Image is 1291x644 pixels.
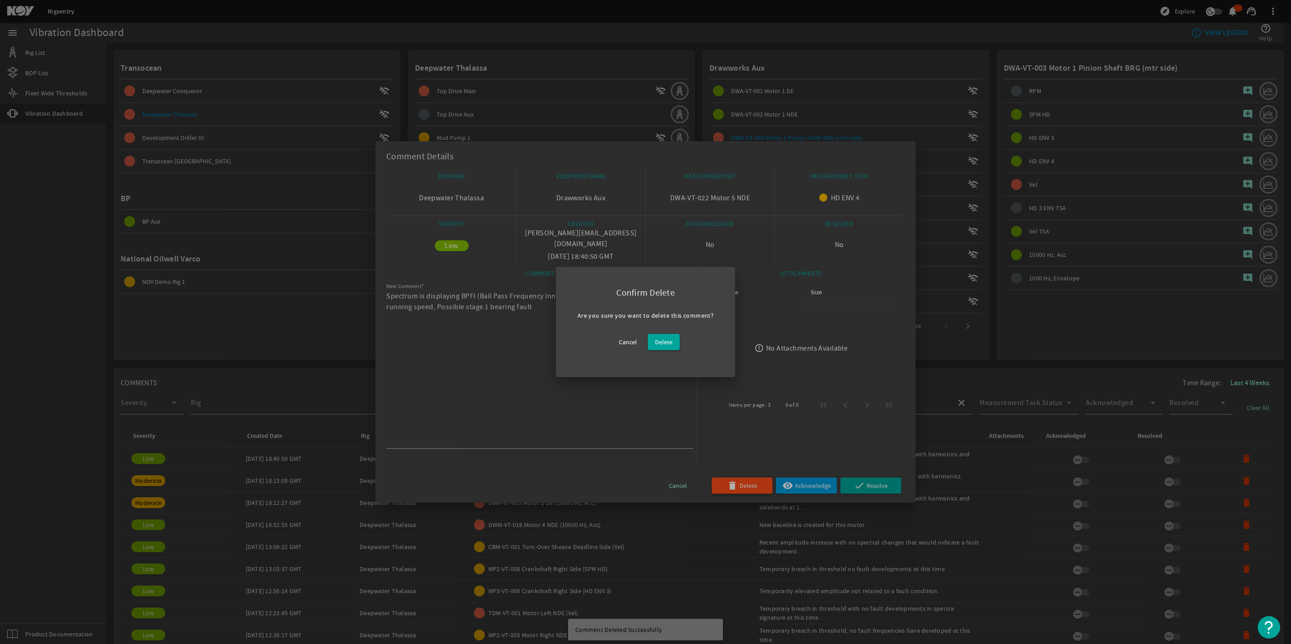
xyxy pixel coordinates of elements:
[605,278,686,304] div: Confirm Delete
[612,334,644,350] button: Cancel
[655,337,673,347] span: Delete
[1258,616,1280,639] button: Open Resource Center
[578,310,714,321] div: Are you sure you want to delete this comment?
[619,337,637,347] span: Cancel
[648,334,680,350] button: Delete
